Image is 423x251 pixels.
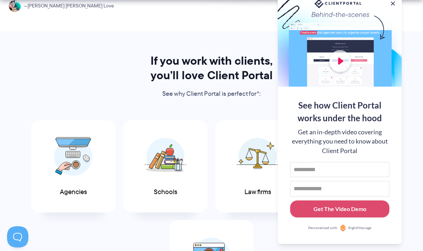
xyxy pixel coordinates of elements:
div: See how Client Portal works under the hood [290,99,389,124]
a: Schools [123,120,208,212]
span: [PERSON_NAME] [PERSON_NAME] Love [24,2,114,10]
span: RightMessage [348,225,371,231]
button: Get The Video Demo [290,200,389,218]
div: Get The Video Demo [314,205,366,213]
span: Law firms [244,188,271,196]
a: Law firms [215,120,300,212]
span: Agencies [60,188,87,196]
a: Personalized withRightMessage [290,224,389,232]
img: Personalized with RightMessage [339,224,346,232]
a: Agencies [31,120,115,212]
p: See why Client Portal is perfect for*: [135,89,288,99]
span: Schools [154,188,177,196]
div: Get an in-depth video covering everything you need to know about Client Portal [290,128,389,156]
h2: If you work with clients, you’ll love Client Portal [135,54,288,82]
iframe: Toggle Customer Support [7,226,28,247]
span: Personalized with [308,225,337,231]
